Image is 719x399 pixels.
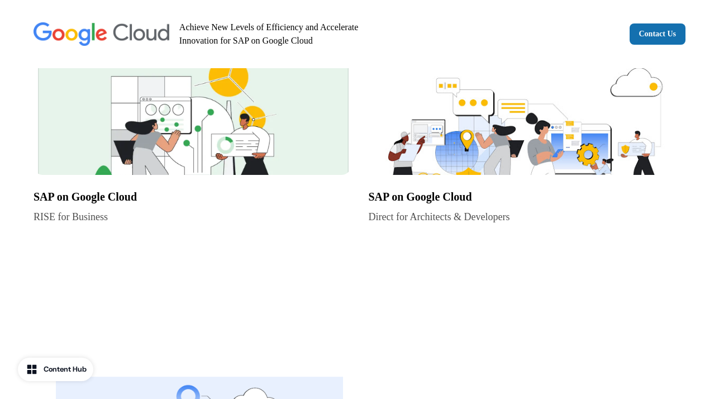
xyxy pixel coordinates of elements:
p: RISE for Business [34,210,351,225]
p: SAP on Google Cloud [34,188,351,205]
p: Direct for Architects & Developers [369,210,686,225]
a: Contact Us [630,23,686,45]
div: Content Hub [44,364,87,375]
button: Content Hub [18,358,93,381]
p: SAP on Google Cloud [369,188,686,205]
p: Achieve New Levels of Efficiency and Accelerate Innovation for SAP on Google Cloud [179,21,370,47]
